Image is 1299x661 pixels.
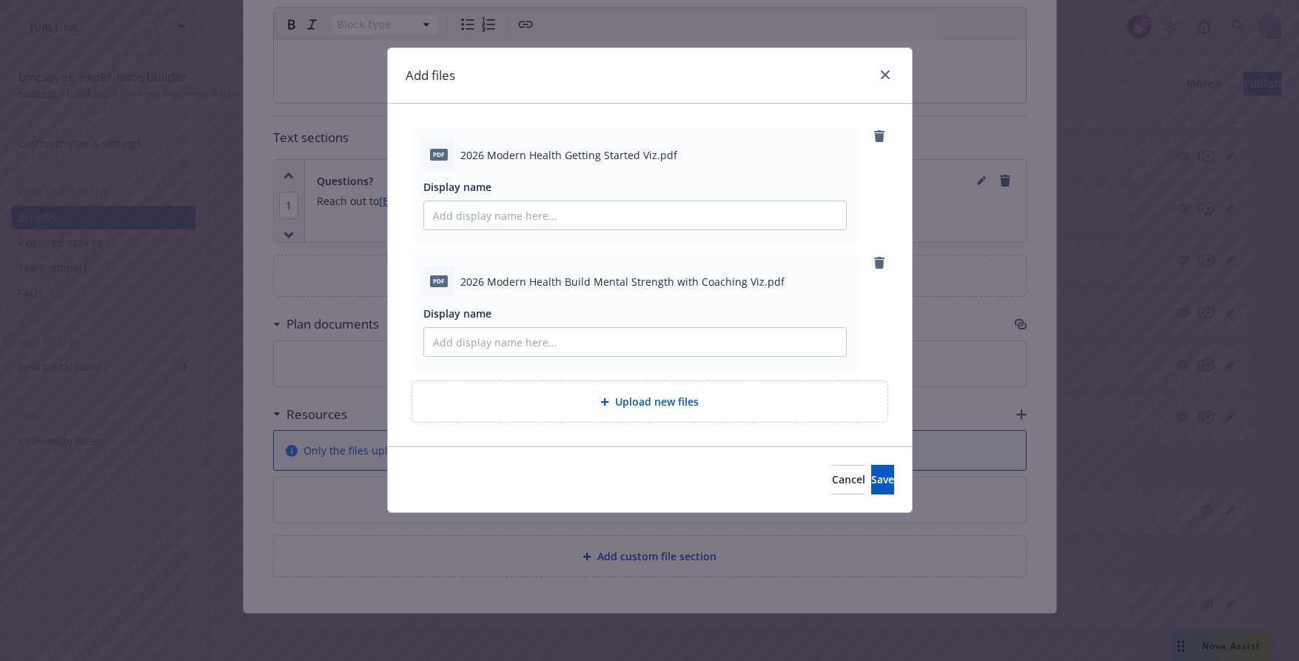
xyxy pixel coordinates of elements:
[460,274,785,289] span: 2026 Modern Health Build Mental Strength with Coaching Viz.pdf
[406,66,455,85] h1: Add files
[412,380,888,423] div: Upload new files
[423,306,491,321] span: Display name
[870,254,888,272] a: remove
[424,328,846,356] input: Add display name here...
[871,465,894,494] button: Save
[870,127,888,145] a: remove
[871,472,894,486] span: Save
[430,275,448,286] span: pdf
[423,180,491,194] span: Display name
[424,201,846,229] input: Add display name here...
[615,394,699,409] span: Upload new files
[430,149,448,160] span: pdf
[876,66,894,84] a: close
[832,472,865,486] span: Cancel
[832,465,865,494] button: Cancel
[460,147,677,163] span: 2026 Modern Health Getting Started Viz.pdf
